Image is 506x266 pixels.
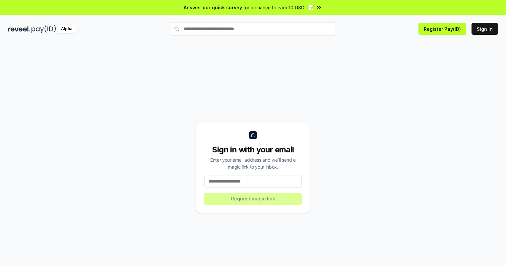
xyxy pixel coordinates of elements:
div: Alpha [57,25,76,33]
div: Enter your email address and we’ll send a magic link to your inbox. [204,156,302,170]
button: Sign In [472,23,498,35]
span: for a chance to earn 10 USDT 📝 [243,4,314,11]
div: Sign in with your email [204,144,302,155]
button: Register Pay(ID) [418,23,466,35]
img: logo_small [249,131,257,139]
img: pay_id [32,25,56,33]
span: Answer our quick survey [184,4,242,11]
img: reveel_dark [8,25,30,33]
